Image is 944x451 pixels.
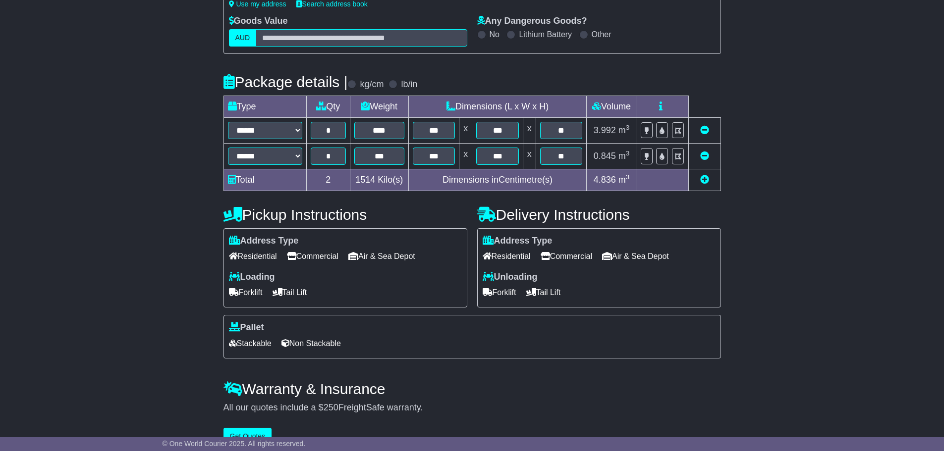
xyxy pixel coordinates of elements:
[229,16,288,27] label: Goods Value
[594,175,616,185] span: 4.836
[350,169,408,191] td: Kilo(s)
[483,272,538,283] label: Unloading
[324,402,338,412] span: 250
[306,169,350,191] td: 2
[626,124,630,131] sup: 3
[477,16,587,27] label: Any Dangerous Goods?
[348,249,415,264] span: Air & Sea Depot
[229,322,264,333] label: Pallet
[594,151,616,161] span: 0.845
[459,117,472,143] td: x
[223,96,306,117] td: Type
[223,402,721,413] div: All our quotes include a $ FreightSafe warranty.
[223,381,721,397] h4: Warranty & Insurance
[229,336,272,351] span: Stackable
[594,125,616,135] span: 3.992
[700,151,709,161] a: Remove this item
[350,96,408,117] td: Weight
[592,30,611,39] label: Other
[273,285,307,300] span: Tail Lift
[229,249,277,264] span: Residential
[526,285,561,300] span: Tail Lift
[618,125,630,135] span: m
[229,272,275,283] label: Loading
[287,249,338,264] span: Commercial
[618,175,630,185] span: m
[355,175,375,185] span: 1514
[223,206,467,223] h4: Pickup Instructions
[306,96,350,117] td: Qty
[490,30,500,39] label: No
[229,236,299,247] label: Address Type
[541,249,592,264] span: Commercial
[223,74,348,90] h4: Package details |
[401,79,417,90] label: lb/in
[229,285,263,300] span: Forklift
[587,96,636,117] td: Volume
[223,169,306,191] td: Total
[459,143,472,169] td: x
[483,236,553,247] label: Address Type
[281,336,341,351] span: Non Stackable
[477,206,721,223] h4: Delivery Instructions
[523,117,536,143] td: x
[223,428,272,445] button: Get Quotes
[602,249,669,264] span: Air & Sea Depot
[519,30,572,39] label: Lithium Battery
[523,143,536,169] td: x
[483,285,516,300] span: Forklift
[626,173,630,181] sup: 3
[408,96,587,117] td: Dimensions (L x W x H)
[700,175,709,185] a: Add new item
[360,79,384,90] label: kg/cm
[626,150,630,157] sup: 3
[483,249,531,264] span: Residential
[618,151,630,161] span: m
[408,169,587,191] td: Dimensions in Centimetre(s)
[163,440,306,448] span: © One World Courier 2025. All rights reserved.
[229,29,257,47] label: AUD
[700,125,709,135] a: Remove this item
